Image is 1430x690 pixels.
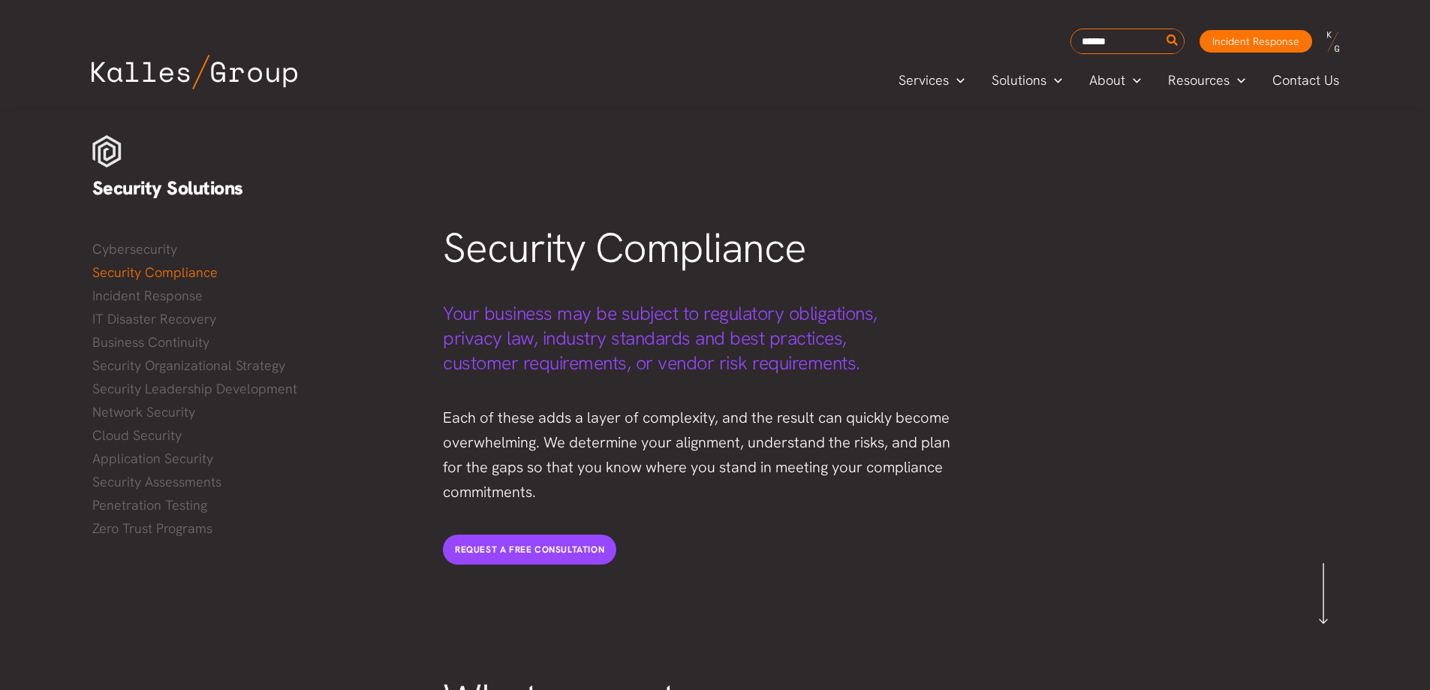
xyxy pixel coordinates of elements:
a: Incident Response [92,285,414,307]
span: Solutions [992,69,1046,92]
a: Application Security [92,447,414,470]
span: Menu Toggle [1125,69,1141,92]
span: Menu Toggle [949,69,965,92]
span: Security Compliance [443,221,806,275]
a: ServicesMenu Toggle [885,69,978,92]
a: Business Continuity [92,331,414,354]
a: Cybersecurity [92,238,414,261]
span: Contact Us [1272,69,1339,92]
img: Security white [92,135,122,168]
span: Your business may be subject to regulatory obligations, privacy law, industry standards and best ... [443,301,878,375]
a: Security Leadership Development [92,378,414,400]
span: Menu Toggle [1046,69,1062,92]
span: Security Solutions [92,176,243,200]
nav: Primary Site Navigation [885,68,1353,92]
span: Services [899,69,949,92]
a: Incident Response [1200,30,1312,53]
span: REQUEST A FREE CONSULTATION [455,544,604,556]
a: SolutionsMenu Toggle [978,69,1076,92]
a: ResourcesMenu Toggle [1155,69,1259,92]
a: Security Assessments [92,471,414,493]
span: Resources [1168,69,1230,92]
a: Contact Us [1259,69,1354,92]
a: Network Security [92,401,414,423]
a: AboutMenu Toggle [1076,69,1155,92]
a: REQUEST A FREE CONSULTATION [443,535,616,565]
a: IT Disaster Recovery [92,308,414,330]
nav: Menu [92,238,414,540]
button: Search [1164,29,1182,53]
img: Kalles Group [92,55,297,89]
span: About [1089,69,1125,92]
a: Zero Trust Programs [92,517,414,540]
a: Security Compliance [92,261,414,284]
div: Each of these adds a layer of complexity, and the result can quickly become overwhelming. We dete... [443,405,956,505]
a: Penetration Testing [92,494,414,517]
span: Menu Toggle [1230,69,1245,92]
a: Security Organizational Strategy [92,354,414,377]
a: Cloud Security [92,424,414,447]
